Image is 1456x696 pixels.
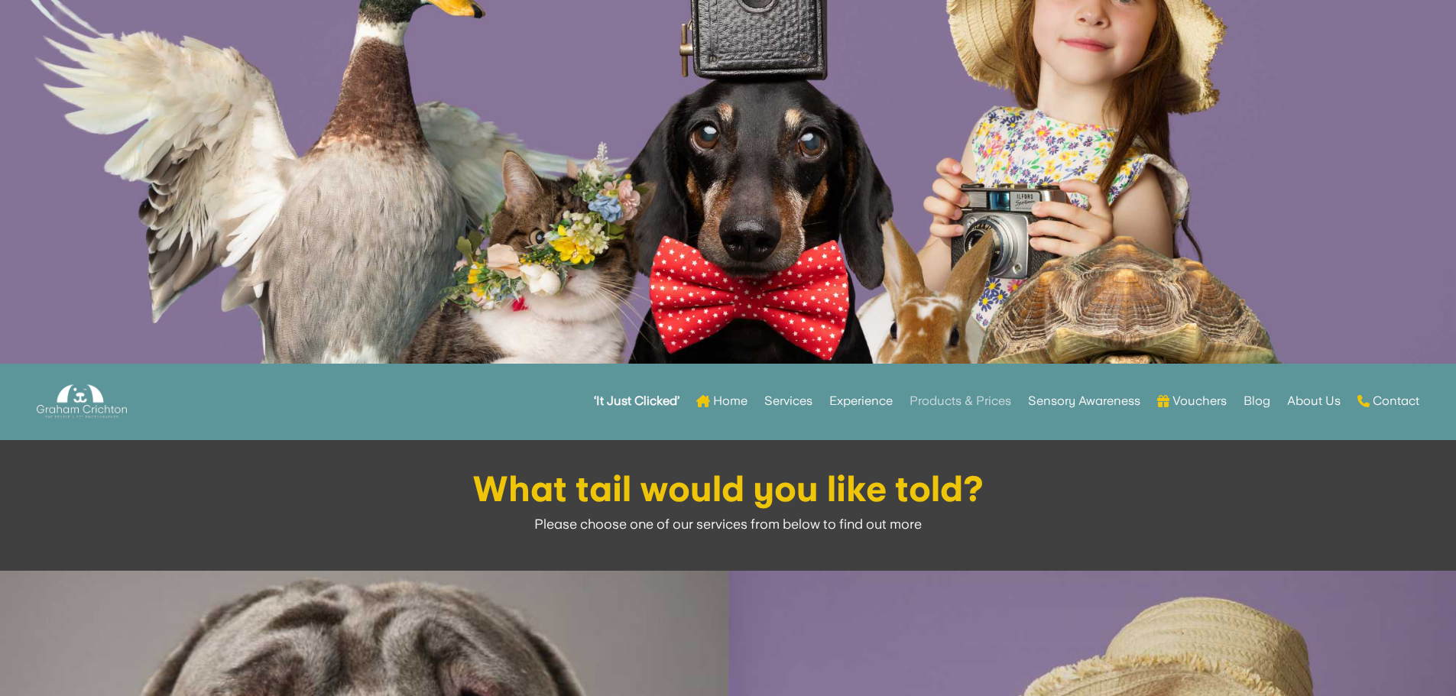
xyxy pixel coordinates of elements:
a: Services [764,371,812,431]
img: Graham Crichton Photography Logo - Graham Crichton - Belfast Family & Pet Photography Studio [37,380,127,422]
a: Experience [829,371,893,431]
h1: What tail would you like told? [177,471,1280,514]
a: About Us [1287,371,1341,431]
a: ‘It Just Clicked’ [594,371,679,431]
p: Please choose one of our services from below to find out more [177,515,1280,533]
a: Contact [1357,371,1419,431]
a: Home [696,371,747,431]
a: Vouchers [1157,371,1227,431]
a: Blog [1244,371,1270,431]
strong: ‘It Just Clicked’ [594,396,679,406]
a: Products & Prices [910,371,1011,431]
a: Sensory Awareness [1028,371,1140,431]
